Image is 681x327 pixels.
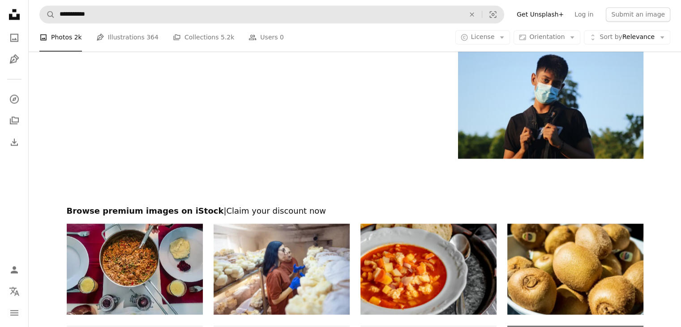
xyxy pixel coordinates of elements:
[360,224,497,314] img: Vegan goulash soup
[458,93,643,101] a: A man wears a mask outside on a sunny day.
[40,6,55,23] button: Search Unsplash
[5,112,23,129] a: Collections
[221,33,234,43] span: 5.2k
[584,30,670,45] button: Sort byRelevance
[462,6,482,23] button: Clear
[482,6,504,23] button: Visual search
[173,23,234,52] a: Collections 5.2k
[39,5,504,23] form: Find visuals sitewide
[5,282,23,300] button: Language
[96,23,158,52] a: Illustrations 364
[223,206,326,215] span: | Claim your discount now
[5,261,23,279] a: Log in / Sign up
[600,33,655,42] span: Relevance
[67,206,643,216] h2: Browse premium images on iStock
[600,34,622,41] span: Sort by
[146,33,158,43] span: 364
[5,133,23,151] a: Download History
[5,5,23,25] a: Home — Unsplash
[5,50,23,68] a: Illustrations
[248,23,284,52] a: Users 0
[5,29,23,47] a: Photos
[67,224,203,314] img: Stockholm, Sweden
[569,7,599,22] a: Log in
[471,34,495,41] span: License
[458,35,643,159] img: A man wears a mask outside on a sunny day.
[511,7,569,22] a: Get Unsplash+
[606,7,670,22] button: Submit an image
[529,34,565,41] span: Orientation
[5,90,23,108] a: Explore
[507,224,643,314] img: Fresh whole Kiwi Fruits stacked in a serving bowl
[455,30,510,45] button: License
[214,224,350,314] img: Medical Workers Grow Mushrooms for Pain Relief
[5,304,23,322] button: Menu
[514,30,580,45] button: Orientation
[280,33,284,43] span: 0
